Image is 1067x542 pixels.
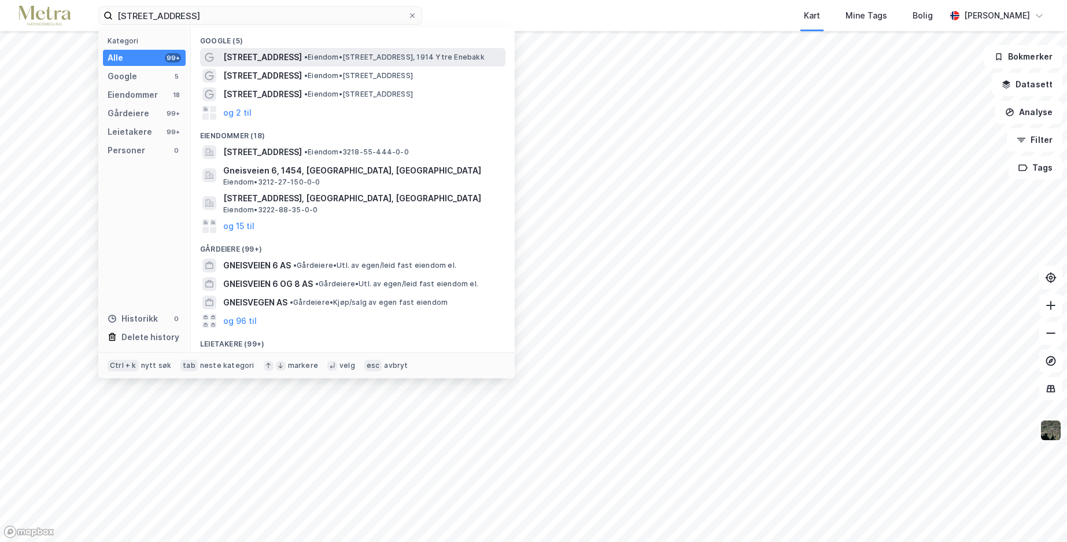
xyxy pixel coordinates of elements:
div: Personer [108,143,145,157]
span: • [293,261,297,270]
div: Kart [804,9,820,23]
button: Datasett [992,73,1062,96]
span: GNEISVEIEN 6 OG 8 AS [223,277,313,291]
span: Eiendom • [STREET_ADDRESS], 1914 Ytre Enebakk [304,53,485,62]
span: • [304,71,308,80]
button: og 15 til [223,219,254,233]
span: • [304,53,308,61]
span: GNEISVEIEN 6 AS [223,259,291,272]
span: Eiendom • 3222-88-35-0-0 [223,205,317,215]
span: [STREET_ADDRESS], [GEOGRAPHIC_DATA], [GEOGRAPHIC_DATA] [223,191,501,205]
span: Gneisveien 6, 1454, [GEOGRAPHIC_DATA], [GEOGRAPHIC_DATA] [223,164,501,178]
span: • [304,90,308,98]
button: og 96 til [223,314,257,328]
div: nytt søk [141,361,172,370]
div: 5 [172,72,181,81]
div: Google (5) [191,27,515,48]
div: 99+ [165,109,181,118]
div: tab [180,360,198,371]
span: Eiendom • 3218-55-444-0-0 [304,148,409,157]
div: Google [108,69,137,83]
div: Gårdeiere [108,106,149,120]
div: Bolig [913,9,933,23]
div: markere [288,361,318,370]
span: Eiendom • [STREET_ADDRESS] [304,90,413,99]
div: 0 [172,314,181,323]
span: • [304,148,308,156]
button: Filter [1007,128,1062,152]
div: avbryt [384,361,408,370]
div: esc [364,360,382,371]
button: Analyse [995,101,1062,124]
input: Søk på adresse, matrikkel, gårdeiere, leietakere eller personer [113,7,408,24]
button: Tags [1009,156,1062,179]
div: velg [339,361,355,370]
span: • [290,298,293,307]
div: 0 [172,146,181,155]
div: Eiendommer (18) [191,122,515,143]
div: Mine Tags [846,9,887,23]
span: Gårdeiere • Utl. av egen/leid fast eiendom el. [315,279,478,289]
div: Ctrl + k [108,360,139,371]
span: • [315,279,319,288]
div: Leietakere (99+) [191,330,515,351]
span: Gårdeiere • Kjøp/salg av egen fast eiendom [290,298,448,307]
div: [PERSON_NAME] [964,9,1030,23]
a: Mapbox homepage [3,525,54,539]
img: metra-logo.256734c3b2bbffee19d4.png [19,6,71,26]
span: [STREET_ADDRESS] [223,145,302,159]
div: Alle [108,51,123,65]
div: Eiendommer [108,88,158,102]
button: Bokmerker [984,45,1062,68]
span: [STREET_ADDRESS] [223,87,302,101]
iframe: Chat Widget [1009,486,1067,542]
span: Eiendom • 3212-27-150-0-0 [223,178,320,187]
div: 18 [172,90,181,99]
div: Delete history [121,330,179,344]
img: 9k= [1040,419,1062,441]
span: Gårdeiere • Utl. av egen/leid fast eiendom el. [293,261,456,270]
div: 99+ [165,53,181,62]
div: Historikk [108,312,158,326]
div: Gårdeiere (99+) [191,235,515,256]
div: 99+ [165,127,181,137]
div: neste kategori [200,361,254,370]
div: Leietakere [108,125,152,139]
span: [STREET_ADDRESS] [223,69,302,83]
div: Kontrollprogram for chat [1009,486,1067,542]
span: Eiendom • [STREET_ADDRESS] [304,71,413,80]
span: GNEISVEGEN AS [223,296,287,309]
button: og 2 til [223,106,252,120]
span: [STREET_ADDRESS] [223,50,302,64]
div: Kategori [108,36,186,45]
